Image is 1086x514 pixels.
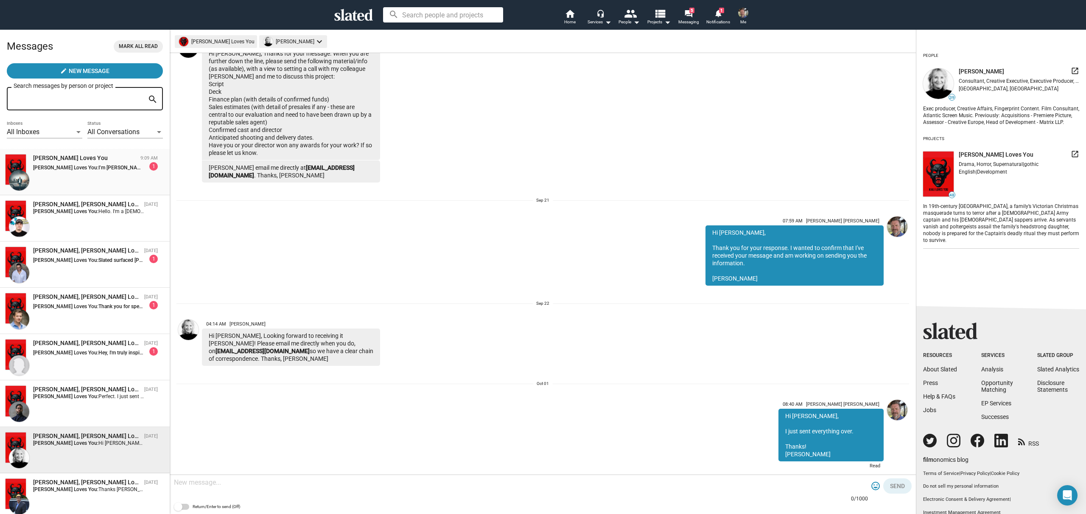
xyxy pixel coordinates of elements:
[885,398,909,474] a: Aaron Thomas Nelson
[144,433,158,439] time: [DATE]
[6,201,26,231] img: Kali Loves You
[923,483,1079,490] button: Do not sell my personal information
[98,303,385,309] span: Thank you for spending the time to get back to me. Good luck with the financial stuff. And I hope...
[144,202,158,207] time: [DATE]
[9,263,29,283] img: Colin Costello
[923,379,938,386] a: Press
[923,471,959,476] a: Terms of Service
[738,8,748,18] img: Aaron Thomas Nelson
[149,162,158,171] div: 1
[9,355,29,376] img: Kate Winter
[596,9,604,17] mat-icon: headset_mic
[923,456,933,463] span: film
[981,379,1013,393] a: OpportunityMatching
[949,95,955,100] span: 39
[654,7,666,20] mat-icon: view_list
[216,348,310,354] a: [EMAIL_ADDRESS][DOMAIN_NAME]
[69,63,109,79] span: New Message
[923,366,957,373] a: About Slated
[960,471,990,476] a: Privacy Policy
[1057,485,1078,506] div: Open Intercom Messenger
[193,502,240,512] span: Return/Enter to send (Off)
[674,8,703,27] a: 5Messaging
[33,200,141,208] div: Kevin Enhart, Kali Loves You
[6,386,26,416] img: Kali Loves You
[202,46,380,160] div: Hi [PERSON_NAME], Thanks for your message. When you are further down the line, please send the fo...
[959,151,1033,159] span: [PERSON_NAME] Loves You
[33,486,98,492] strong: [PERSON_NAME] Loves You:
[144,248,158,253] time: [DATE]
[740,17,746,27] span: Me
[631,17,641,27] mat-icon: arrow_drop_down
[98,440,264,446] span: Hi [PERSON_NAME], I just sent everything over. Thanks! [PERSON_NAME]
[706,17,730,27] span: Notifications
[119,42,158,51] span: Mark all read
[206,321,226,327] span: 04:14 AM
[923,202,1079,244] div: In 19th-century [GEOGRAPHIC_DATA], a family’s Victorian Christmas masquerade turns to terror afte...
[114,40,163,53] button: Mark all read
[684,9,692,17] mat-icon: forum
[705,225,884,286] div: Hi [PERSON_NAME], Thank you for your response. I wanted to confirm that I've received your messag...
[149,255,158,263] div: 1
[33,478,141,486] div: Ken mandeville, Kali Loves You
[959,471,960,476] span: |
[981,352,1013,359] div: Services
[923,68,954,99] img: undefined
[6,154,26,185] img: Kali Loves You
[1037,379,1068,393] a: DisclosureStatements
[33,303,98,309] strong: [PERSON_NAME] Loves You:
[33,393,98,399] strong: [PERSON_NAME] Loves You:
[9,216,29,237] img: Kevin Enhart
[647,17,671,27] span: Projects
[1037,366,1079,373] a: Slated Analytics
[202,160,380,183] div: [PERSON_NAME] email me directly at . Thanks, [PERSON_NAME]
[976,169,977,175] span: |
[959,78,1079,84] div: Consultant, Creative Executive, Executive Producer, Producer
[923,50,938,62] div: People
[564,17,576,27] span: Home
[259,35,327,48] mat-chip: [PERSON_NAME]
[981,413,1009,420] a: Successes
[923,449,968,464] a: filmonomics blog
[678,17,699,27] span: Messaging
[1023,161,1024,167] span: |
[98,208,599,214] span: Hello. I'm a [DEMOGRAPHIC_DATA] director and editor (+ storyboard artist), and it would be a plea...
[33,350,98,356] strong: [PERSON_NAME] Loves You:
[959,86,1079,92] div: [GEOGRAPHIC_DATA], [GEOGRAPHIC_DATA]
[33,293,141,301] div: Rob Oldfield, Kali Loves You
[714,9,722,17] mat-icon: notifications
[1037,352,1079,359] div: Slated Group
[33,154,137,162] div: Nykeith McNeal, Kali Loves You
[144,387,158,392] time: [DATE]
[806,218,879,224] span: [PERSON_NAME] [PERSON_NAME]
[33,339,141,347] div: Kate Winter, Kali Loves You
[624,7,636,20] mat-icon: people
[733,6,753,28] button: Aaron Thomas NelsonMe
[991,471,1019,476] a: Cookie Policy
[923,407,936,413] a: Jobs
[9,448,29,468] img: Shelly Bancroft
[33,257,98,263] strong: [PERSON_NAME] Loves You:
[885,215,909,287] a: Aaron Thomas Nelson
[140,155,158,161] time: 9:09 AM
[719,8,724,13] span: 1
[923,393,955,400] a: Help & FAQs
[887,400,907,420] img: Aaron Thomas Nelson
[923,497,1010,502] a: Electronic Consent & Delivery Agreement
[176,36,200,184] a: Shelly Bancroft
[778,461,884,472] div: Read
[662,17,672,27] mat-icon: arrow_drop_down
[33,247,141,255] div: Colin Costello, Kali Loves You
[144,340,158,346] time: [DATE]
[9,309,29,329] img: Rob Oldfield
[9,402,29,422] img: Poya Shohani
[603,17,613,27] mat-icon: arrow_drop_down
[851,496,868,503] mat-hint: 0/1000
[959,169,976,175] span: English
[6,433,26,463] img: Kali Loves You
[98,257,494,263] span: Slated surfaced [PERSON_NAME] Loves You as a match for my Director interest. I would love to shar...
[98,350,1053,356] span: Hey, I'm truly inspired by your project and eager to support it however I can. While I'm unable t...
[949,193,955,198] span: 48
[33,440,98,446] strong: [PERSON_NAME] Loves You:
[923,133,944,145] div: Projects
